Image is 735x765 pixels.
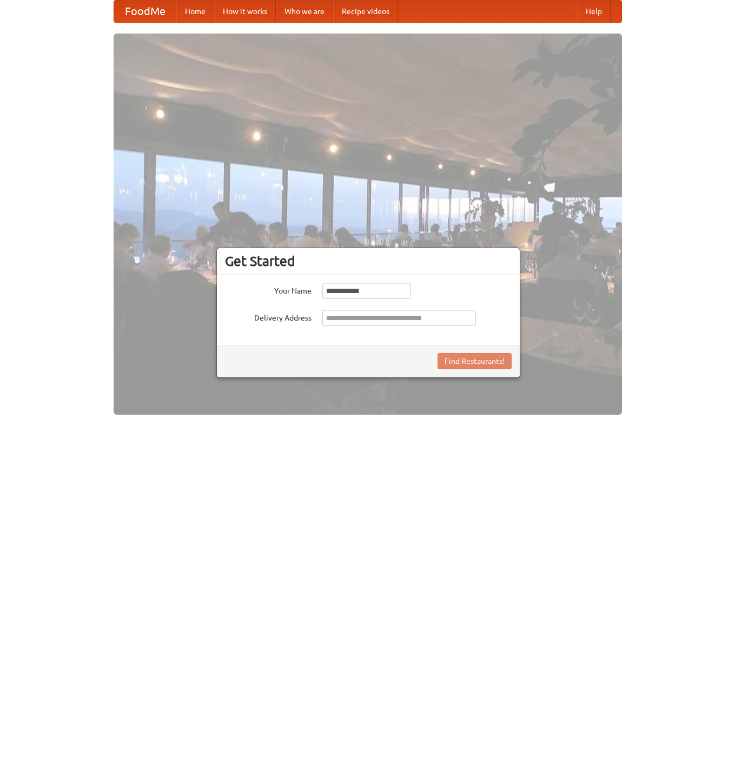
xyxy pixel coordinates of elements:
[225,310,312,323] label: Delivery Address
[114,1,176,22] a: FoodMe
[577,1,611,22] a: Help
[225,253,512,269] h3: Get Started
[333,1,398,22] a: Recipe videos
[225,283,312,296] label: Your Name
[176,1,214,22] a: Home
[214,1,276,22] a: How it works
[276,1,333,22] a: Who we are
[438,353,512,369] button: Find Restaurants!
